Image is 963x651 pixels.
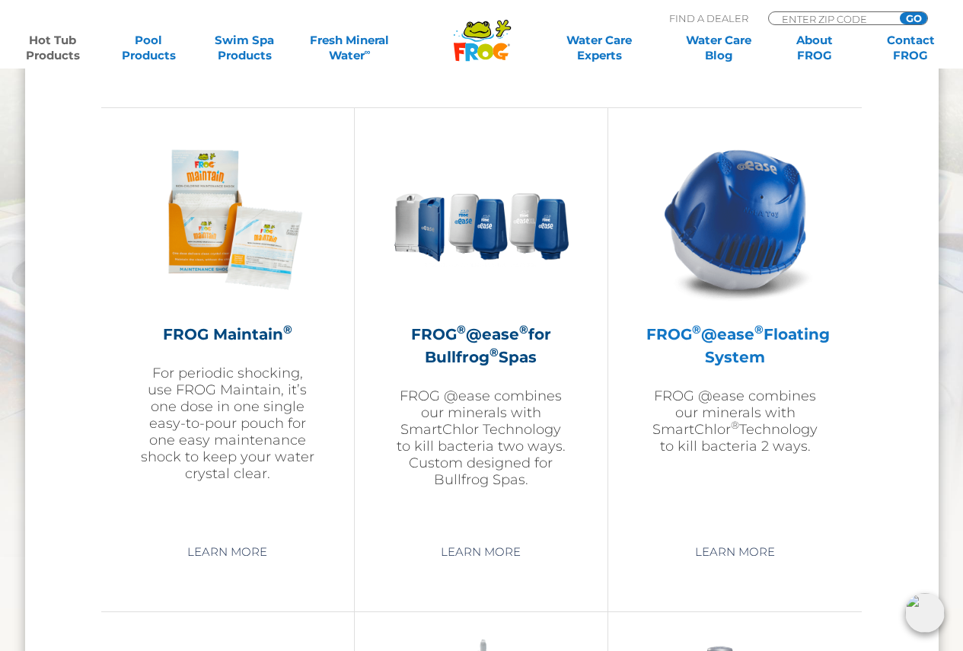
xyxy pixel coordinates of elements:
[646,131,824,527] a: FROG®@ease®Floating SystemFROG @ease combines our minerals with SmartChlor®Technology to kill bac...
[669,11,748,25] p: Find A Dealer
[111,33,186,63] a: PoolProducts
[393,131,569,308] img: bullfrog-product-hero-300x300.png
[393,131,569,527] a: FROG®@ease®for Bullfrog®SpasFROG @ease combines our minerals with SmartChlor Technology to kill b...
[692,322,701,337] sup: ®
[457,322,466,337] sup: ®
[283,322,292,337] sup: ®
[365,46,371,57] sup: ∞
[731,419,739,431] sup: ®
[646,323,824,369] h2: FROG @ease Floating System
[393,388,569,488] p: FROG @ease combines our minerals with SmartChlor Technology to kill bacteria two ways. Custom des...
[519,322,528,337] sup: ®
[873,33,948,63] a: ContactFROG
[900,12,927,24] input: GO
[139,131,316,527] a: FROG Maintain®For periodic shocking, use FROG Maintain, it’s one dose in one single easy-to-pour ...
[777,33,852,63] a: AboutFROG
[646,388,824,455] p: FROG @ease combines our minerals with SmartChlor Technology to kill bacteria 2 ways.
[15,33,90,63] a: Hot TubProducts
[681,33,756,63] a: Water CareBlog
[489,345,499,359] sup: ®
[647,131,824,308] img: hot-tub-product-atease-system-300x300.png
[423,538,538,566] a: Learn More
[139,323,316,346] h2: FROG Maintain
[754,322,764,337] sup: ®
[393,323,569,369] h2: FROG @ease for Bullfrog Spas
[780,12,883,25] input: Zip Code Form
[678,538,792,566] a: Learn More
[170,538,285,566] a: Learn More
[139,365,316,482] p: For periodic shocking, use FROG Maintain, it’s one dose in one single easy-to-pour pouch for one ...
[207,33,282,63] a: Swim SpaProducts
[905,593,945,633] img: openIcon
[303,33,397,63] a: Fresh MineralWater∞
[139,131,316,308] img: Frog_Maintain_Hero-2-v2-300x300.png
[539,33,660,63] a: Water CareExperts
